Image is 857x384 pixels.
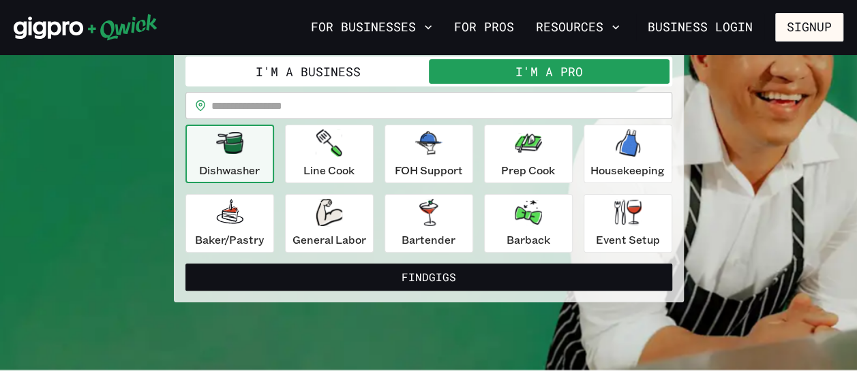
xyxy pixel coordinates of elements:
button: FindGigs [185,263,672,291]
p: Event Setup [596,231,660,248]
button: Bartender [385,194,473,253]
p: FOH Support [395,162,463,178]
button: Event Setup [584,194,672,253]
button: Dishwasher [185,125,274,183]
p: Prep Cook [501,162,555,178]
a: For Pros [449,16,520,39]
button: FOH Support [385,125,473,183]
button: Line Cook [285,125,374,183]
a: Business Login [636,13,764,42]
p: Barback [507,231,550,248]
button: I'm a Business [188,59,429,84]
button: General Labor [285,194,374,253]
p: Bartender [402,231,455,248]
p: General Labor [292,231,366,248]
p: Dishwasher [199,162,260,178]
p: Housekeeping [590,162,665,178]
button: Signup [775,13,843,42]
button: Prep Cook [484,125,573,183]
button: Housekeeping [584,125,672,183]
p: Line Cook [303,162,355,178]
button: I'm a Pro [429,59,670,84]
button: For Businesses [305,16,438,39]
p: Baker/Pastry [195,231,264,248]
button: Resources [530,16,625,39]
button: Baker/Pastry [185,194,274,253]
button: Barback [484,194,573,253]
